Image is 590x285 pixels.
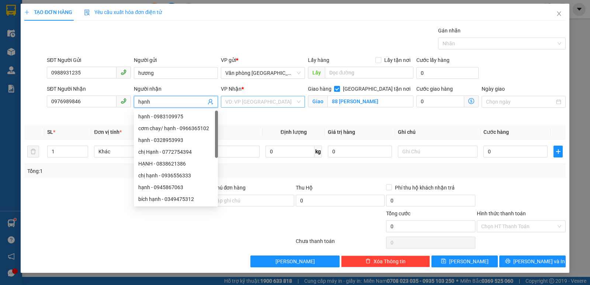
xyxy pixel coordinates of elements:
div: Tổng: 1 [27,167,228,175]
span: Đơn vị tính [94,129,122,135]
span: VP Nhận [221,86,242,92]
span: Giá trị hàng [328,129,355,135]
div: hạnh - 0945867063 [134,181,218,193]
span: Định lượng [281,129,307,135]
div: hạnh - 0983109975 [134,111,218,122]
span: Khác [98,146,169,157]
span: Phí thu hộ khách nhận trả [392,184,458,192]
div: Người gửi [134,56,218,64]
input: Ghi Chú [398,146,478,157]
span: [PERSON_NAME] [449,257,489,265]
div: SĐT Người Nhận [47,85,131,93]
button: save[PERSON_NAME] [431,256,498,267]
div: hạnh - 0328953993 [134,134,218,146]
label: Cước giao hàng [416,86,453,92]
label: Ngày giao [482,86,505,92]
input: Ngày giao [486,98,555,106]
input: Dọc đường [325,67,414,79]
div: Người nhận [134,85,218,93]
span: Lấy hàng [308,57,329,63]
div: HẠNH - 0838621386 [134,158,218,170]
div: cơm chay/ hạnh - 0966365102 [134,122,218,134]
span: Tổng cước [386,211,410,216]
span: SL [47,129,53,135]
span: [GEOGRAPHIC_DATA] tận nơi [340,85,413,93]
button: [PERSON_NAME] [250,256,339,267]
span: delete [365,258,371,264]
th: Ghi chú [395,125,480,139]
div: hạnh - 0983109975 [138,112,214,121]
div: hạnh - 0945867063 [138,183,214,191]
div: VP gửi [221,56,305,64]
input: Cước giao hàng [416,95,464,107]
div: SĐT Người Gửi [47,56,131,64]
div: chị Hạnh - 0772754394 [134,146,218,158]
div: chị Hạnh - 0772754394 [138,148,214,156]
span: [PERSON_NAME] [275,257,315,265]
div: bích hạnh - 0349475312 [138,195,214,203]
input: VD: Bàn, Ghế [180,146,260,157]
input: Cước lấy hàng [416,67,479,79]
div: chị hạnh - 0936556333 [134,170,218,181]
label: Cước lấy hàng [416,57,450,63]
div: Chưa thanh toán [295,237,385,250]
button: printer[PERSON_NAME] và In [499,256,566,267]
input: 0 [328,146,392,157]
span: Văn phòng Ninh Bình [225,67,301,79]
span: Giao [308,95,327,107]
button: plus [553,146,563,157]
button: deleteXóa Thông tin [341,256,430,267]
button: delete [27,146,39,157]
div: chị hạnh - 0936556333 [138,171,214,180]
span: printer [505,258,510,264]
span: dollar-circle [468,98,474,104]
span: plus [24,10,29,15]
span: Cước hàng [483,129,509,135]
span: user-add [208,99,214,105]
span: plus [554,149,562,154]
input: Ghi chú đơn hàng [205,195,294,206]
span: Lấy tận nơi [381,56,413,64]
span: Yêu cầu xuất hóa đơn điện tử [84,9,162,15]
span: phone [121,69,126,75]
label: Hình thức thanh toán [477,211,526,216]
span: Xóa Thông tin [374,257,406,265]
label: Gán nhãn [438,28,461,34]
span: kg [315,146,322,157]
input: Giao tận nơi [327,95,414,107]
span: [PERSON_NAME] và In [513,257,565,265]
label: Ghi chú đơn hàng [205,185,246,191]
img: icon [84,10,90,15]
span: save [441,258,446,264]
span: Thu Hộ [296,185,313,191]
span: Lấy [308,67,325,79]
span: close [556,11,562,17]
span: Giao hàng [308,86,332,92]
div: hạnh - 0328953993 [138,136,214,144]
div: cơm chay/ hạnh - 0966365102 [138,124,214,132]
button: Close [549,4,569,24]
span: phone [121,98,126,104]
div: bích hạnh - 0349475312 [134,193,218,205]
div: HẠNH - 0838621386 [138,160,214,168]
span: TẠO ĐƠN HÀNG [24,9,72,15]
